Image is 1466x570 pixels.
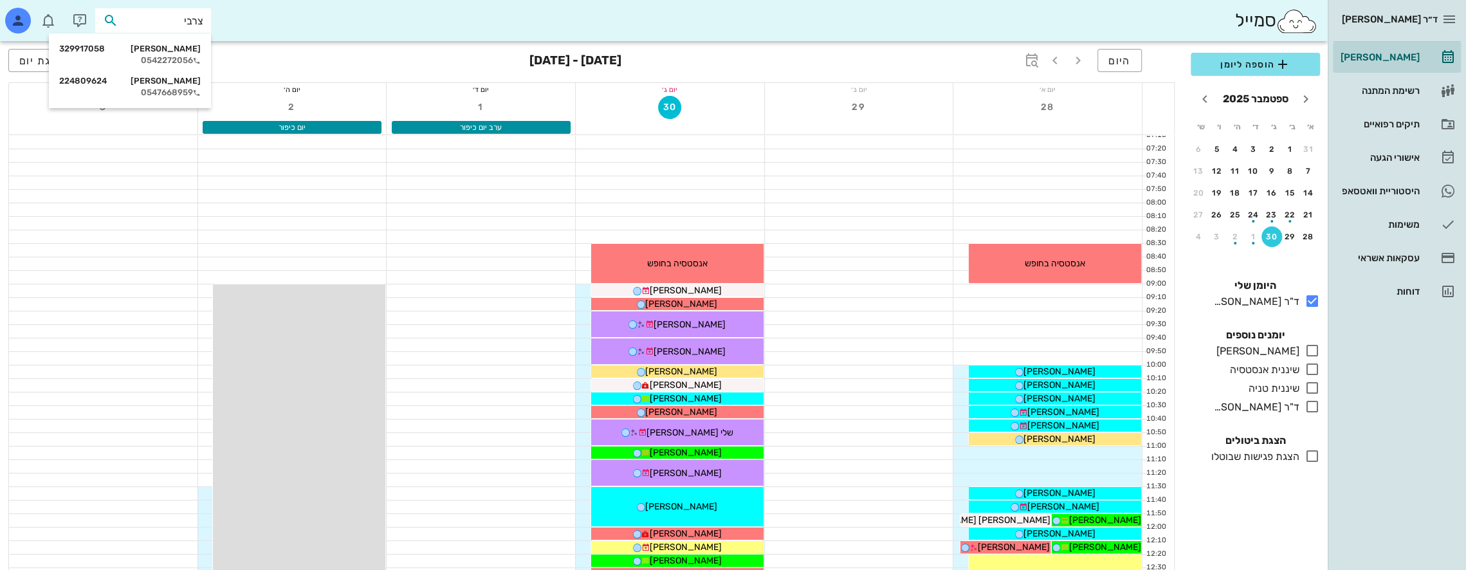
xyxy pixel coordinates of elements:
th: ש׳ [1192,116,1209,138]
div: יום ה׳ [198,83,387,96]
span: [PERSON_NAME] [654,346,726,357]
div: 2 [1261,145,1282,154]
span: [PERSON_NAME] [645,501,717,512]
h4: הצגת ביטולים [1191,433,1320,448]
button: 20 [1188,183,1209,203]
span: אנסטסיה בחופש [1025,258,1085,269]
div: 09:30 [1142,319,1169,330]
div: 09:40 [1142,333,1169,344]
div: 9 [1261,167,1282,176]
div: 18 [1225,188,1245,198]
div: רשימת המתנה [1338,86,1420,96]
div: 4 [1188,232,1209,241]
a: [PERSON_NAME] [1333,42,1461,73]
div: עסקאות אשראי [1338,253,1420,263]
span: 329917058 [59,44,105,54]
div: 17 [1243,188,1264,198]
div: 6 [1188,145,1209,154]
div: 10:30 [1142,400,1169,411]
div: 15 [1280,188,1301,198]
div: יום ו׳ [9,83,197,96]
div: 09:20 [1142,306,1169,317]
span: [PERSON_NAME] [654,319,726,330]
button: 11 [1225,161,1245,181]
span: [PERSON_NAME] [650,380,722,391]
span: 224809624 [59,76,107,86]
a: רשימת המתנה [1333,75,1461,106]
div: 12 [1207,167,1227,176]
div: 07:20 [1142,143,1169,154]
span: [PERSON_NAME] [645,299,717,309]
button: 3 [1243,139,1264,160]
div: 08:30 [1142,238,1169,249]
div: 20 [1188,188,1209,198]
div: 08:10 [1142,211,1169,222]
span: 29 [847,102,870,113]
div: 08:20 [1142,225,1169,235]
div: יום ד׳ [387,83,575,96]
span: תצוגת יום [19,55,69,67]
button: 23 [1261,205,1282,225]
div: [PERSON_NAME] [59,44,201,54]
span: [PERSON_NAME] [650,285,722,296]
span: [PERSON_NAME] [PERSON_NAME] [904,515,1050,526]
button: 30 [658,96,681,119]
div: ד"ר [PERSON_NAME] [1209,294,1299,309]
th: א׳ [1302,116,1319,138]
div: יום ג׳ [576,83,764,96]
button: 25 [1225,205,1245,225]
div: 07:50 [1142,184,1169,195]
span: ד״ר [PERSON_NAME] [1342,14,1438,25]
span: 2 [280,102,304,113]
div: 09:00 [1142,279,1169,290]
a: אישורי הגעה [1333,142,1461,173]
div: 13 [1188,167,1209,176]
div: 8 [1280,167,1301,176]
button: 7 [1298,161,1319,181]
div: 3 [1243,145,1264,154]
div: הצגת פגישות שבוטלו [1206,449,1299,464]
th: ב׳ [1283,116,1300,138]
div: 30 [1261,232,1282,241]
div: אישורי הגעה [1338,152,1420,163]
th: ד׳ [1247,116,1263,138]
div: 10:40 [1142,414,1169,425]
button: 2 [1261,139,1282,160]
div: 10 [1243,167,1264,176]
div: 10:00 [1142,360,1169,371]
span: [PERSON_NAME] [650,468,722,479]
span: [PERSON_NAME] [650,447,722,458]
div: שיננית אנסטסיה [1225,362,1299,378]
span: תג [38,10,46,18]
div: משימות [1338,219,1420,230]
h3: [DATE] - [DATE] [529,49,621,75]
div: 1 [1280,145,1301,154]
button: 1 [1280,139,1301,160]
div: 28 [1298,232,1319,241]
span: [PERSON_NAME] [650,393,722,404]
div: [PERSON_NAME] [59,76,201,86]
div: יום א׳ [953,83,1142,96]
div: 0547668959 [59,87,201,98]
button: 29 [1280,226,1301,247]
button: 4 [1225,139,1245,160]
div: 16 [1261,188,1282,198]
div: 11:00 [1142,441,1169,452]
div: 27 [1188,210,1209,219]
div: 2 [1225,232,1245,241]
button: 4 [1188,226,1209,247]
button: 28 [1298,226,1319,247]
button: 13 [1188,161,1209,181]
span: [PERSON_NAME] [1023,393,1095,404]
div: 19 [1207,188,1227,198]
div: 12:20 [1142,549,1169,560]
a: היסטוריית וואטסאפ [1333,176,1461,207]
span: ערב יום כיפור [460,123,502,132]
span: [PERSON_NAME] [1023,366,1095,377]
button: היום [1097,49,1142,72]
button: 26 [1207,205,1227,225]
h4: יומנים נוספים [1191,327,1320,343]
button: חודש שעבר [1294,87,1317,111]
button: 2 [280,96,304,119]
div: 07:40 [1142,170,1169,181]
